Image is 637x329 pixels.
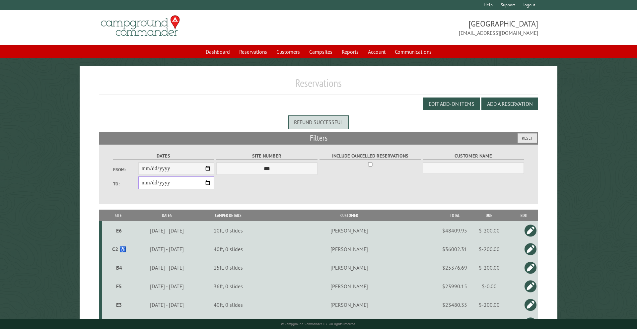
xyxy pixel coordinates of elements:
[364,45,389,58] a: Account
[423,152,524,160] label: Customer Name
[257,221,441,240] td: [PERSON_NAME]
[235,45,271,58] a: Reservations
[135,246,199,252] div: [DATE] - [DATE]
[468,240,510,258] td: $-200.00
[105,301,133,308] div: E3
[200,277,257,296] td: 36ft, 0 slides
[468,277,510,296] td: $-0.00
[257,296,441,314] td: [PERSON_NAME]
[200,240,257,258] td: 40ft, 0 slides
[135,301,199,308] div: [DATE] - [DATE]
[257,210,441,221] th: Customer
[216,152,318,160] label: Site Number
[468,296,510,314] td: $-200.00
[441,296,468,314] td: $23480.35
[338,45,363,58] a: Reports
[391,45,436,58] a: Communications
[200,296,257,314] td: 40ft, 0 slides
[105,264,133,271] div: B4
[99,77,538,95] h1: Reservations
[135,283,199,290] div: [DATE] - [DATE]
[105,283,133,290] div: F5
[468,221,510,240] td: $-200.00
[319,152,421,160] label: Include Cancelled Reservations
[200,258,257,277] td: 15ft, 0 slides
[99,13,182,39] img: Campground Commander
[105,227,133,234] div: E6
[257,277,441,296] td: [PERSON_NAME]
[468,210,510,221] th: Due
[441,258,468,277] td: $25376.69
[441,277,468,296] td: $23990.15
[257,258,441,277] td: [PERSON_NAME]
[202,45,234,58] a: Dashboard
[99,132,538,144] h2: Filters
[135,227,199,234] div: [DATE] - [DATE]
[481,98,538,110] button: Add a Reservation
[510,210,538,221] th: Edit
[281,322,356,326] small: © Campground Commander LLC. All rights reserved.
[113,181,138,187] label: To:
[441,210,468,221] th: Total
[468,258,510,277] td: $-200.00
[134,210,200,221] th: Dates
[318,18,538,37] span: [GEOGRAPHIC_DATA] [EMAIL_ADDRESS][DOMAIN_NAME]
[518,133,537,143] button: Reset
[441,221,468,240] td: $48409.95
[423,98,480,110] button: Edit Add-on Items
[272,45,304,58] a: Customers
[102,210,134,221] th: Site
[113,152,214,160] label: Dates
[105,246,133,252] div: C2 ♿
[441,240,468,258] td: $36002.31
[135,264,199,271] div: [DATE] - [DATE]
[288,115,349,129] div: Refund successful
[200,221,257,240] td: 10ft, 0 slides
[257,240,441,258] td: [PERSON_NAME]
[200,210,257,221] th: Camper Details
[305,45,336,58] a: Campsites
[113,166,138,173] label: From:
